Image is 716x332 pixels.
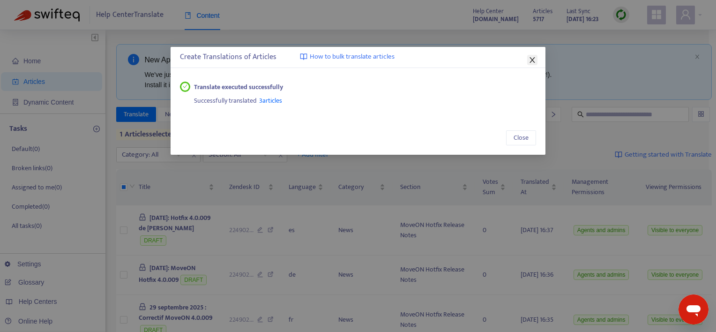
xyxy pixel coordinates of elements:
[679,294,709,324] iframe: Button to launch messaging window
[259,95,282,106] span: 3 articles
[529,56,536,64] span: close
[183,84,188,89] span: check
[194,92,537,106] div: Successfully translated
[300,52,395,62] a: How to bulk translate articles
[194,82,283,92] strong: Translate executed successfully
[310,52,395,62] span: How to bulk translate articles
[527,55,537,65] button: Close
[300,53,307,60] img: image-link
[514,133,529,143] span: Close
[180,52,536,63] div: Create Translations of Articles
[506,130,536,145] button: Close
